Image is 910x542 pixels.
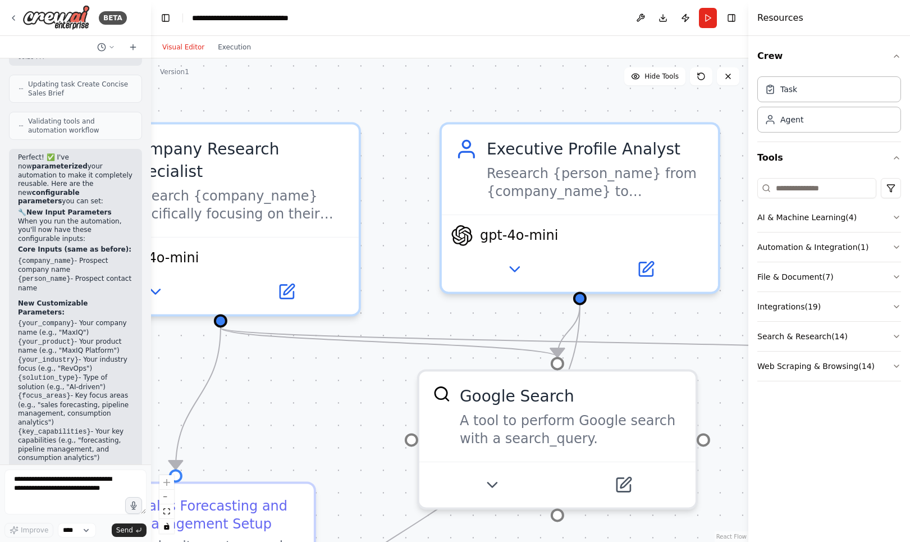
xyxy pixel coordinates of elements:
li: - Prospect company name [18,257,133,275]
button: Search & Research(14) [757,322,901,351]
div: SerplyWebSearchToolGoogle SearchA tool to perform Google search with a search_query. [417,369,698,509]
button: Automation & Integration(1) [757,233,901,262]
span: Send [116,526,133,535]
code: {focus_areas} [18,392,71,400]
button: Integrations(19) [757,292,901,321]
img: Logo [22,5,90,30]
button: Open in side panel [582,256,709,283]
p: Perfect! ✅ I've now your automation to make it completely reusable. Here are the new you can set: [18,153,133,206]
li: - Prospect contact name [18,275,133,293]
strong: configurable parameters [18,189,80,206]
code: {company_name} [18,257,75,265]
code: {key_capabilities} [18,428,91,436]
code: {your_industry} [18,356,79,364]
button: Improve [4,523,53,538]
li: - Your industry focus (e.g., "RevOps") [18,356,133,374]
strong: New Input Parameters [26,208,112,216]
g: Edge from dbdfde41-453f-4763-91ed-777573c633b9 to e549fb2b-d8ca-40f4-a8a5-865b3fe419a1 [546,305,591,357]
div: Research {person_name} from {company_name} to understand their experience with sales forecasting ... [487,165,705,201]
span: Updating task Create Concise Sales Brief [28,80,132,98]
span: Improve [21,526,48,535]
div: Analyze Sales Forecasting and Pipeline Management Setup [83,497,300,533]
div: A tool to perform Google search with a search_query. [460,412,682,448]
button: Open in side panel [223,278,350,305]
p: When you run the automation, you'll now have these configurable inputs: [18,217,133,244]
div: Crew [757,72,901,142]
div: React Flow controls [159,475,174,534]
code: {your_product} [18,338,75,346]
div: Company Research Specialist [127,138,345,183]
button: Open in side panel [560,471,687,498]
li: - Type of solution (e.g., "AI-driven") [18,374,133,391]
code: {solution_type} [18,374,79,382]
div: Executive Profile AnalystResearch {person_name} from {company_name} to understand their experienc... [440,122,720,294]
code: {your_company} [18,320,75,327]
button: AI & Machine Learning(4) [757,203,901,232]
a: React Flow attribution [716,534,747,540]
div: Agent [780,114,803,125]
h2: 🔧 [18,208,133,217]
button: Send [112,523,147,537]
button: Tools [757,142,901,174]
strong: parameterized [32,162,88,170]
strong: Core Inputs (same as before): [18,245,131,253]
h4: Resources [757,11,803,25]
li: - Your product name (e.g., "MaxIQ Platform") [18,338,133,356]
button: Visual Editor [156,40,211,54]
li: - Your key capabilities (e.g., "forecasting, pipeline management, and consumption analytics") [18,427,133,463]
div: Executive Profile Analyst [487,138,705,160]
button: Hide right sidebar [724,10,739,26]
code: {person_name} [18,275,71,283]
img: SerplyWebSearchTool [433,385,451,403]
span: Hide Tools [644,72,679,81]
button: zoom out [159,490,174,504]
li: - Your company name (e.g., "MaxIQ") [18,319,133,337]
span: Validating tools and automation workflow [28,117,132,135]
nav: breadcrumb [192,12,318,24]
button: Hide left sidebar [158,10,173,26]
div: Version 1 [160,67,189,76]
li: - Key focus areas (e.g., "sales forecasting, pipeline management, consumption analytics") [18,391,133,427]
div: BETA [99,11,127,25]
button: Web Scraping & Browsing(14) [757,352,901,381]
span: gpt-4o-mini [121,249,199,267]
div: Research {company_name} specifically focusing on their sales forecasting accuracy, pipeline manag... [127,187,345,223]
g: Edge from f61fbe14-8381-4b80-bfc7-1e15297cf6f8 to 5154bcc2-d441-4ae8-a7f0-26c7e777cac4 [164,327,232,469]
div: Task [780,84,797,95]
button: Switch to previous chat [93,40,120,54]
button: Hide Tools [624,67,685,85]
div: Company Research SpecialistResearch {company_name} specifically focusing on their sales forecasti... [80,122,361,316]
div: Tools [757,174,901,390]
button: Execution [211,40,258,54]
button: Click to speak your automation idea [125,497,142,514]
button: fit view [159,504,174,519]
strong: New Customizable Parameters: [18,299,88,316]
button: Crew [757,40,901,72]
button: File & Document(7) [757,262,901,292]
span: gpt-4o-mini [480,226,559,244]
button: Start a new chat [124,40,142,54]
button: toggle interactivity [159,519,174,534]
div: Google Search [460,385,574,407]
